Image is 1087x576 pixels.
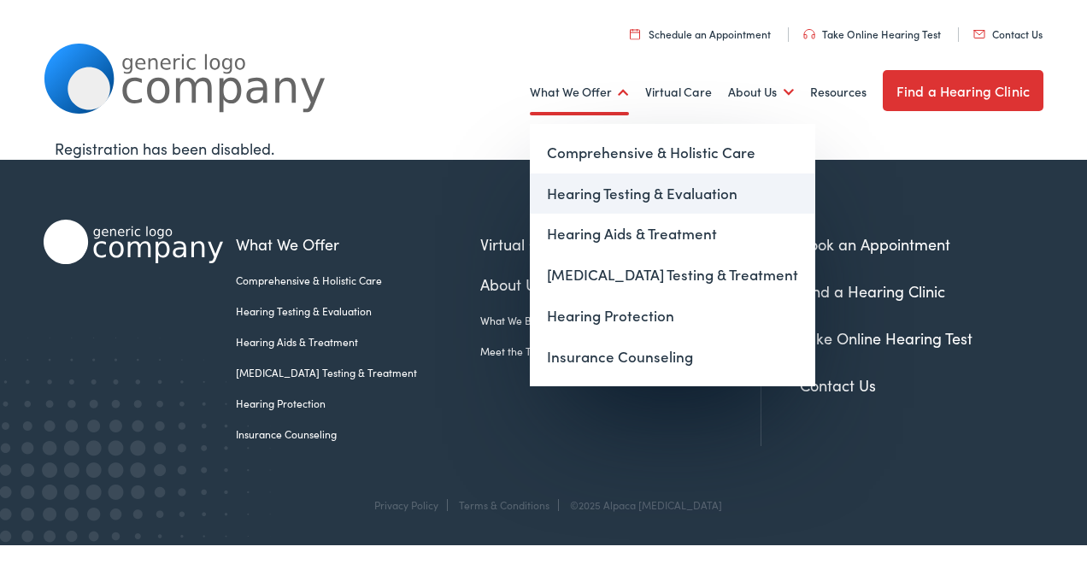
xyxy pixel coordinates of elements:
[530,173,815,215] a: Hearing Testing & Evaluation
[480,344,626,359] a: Meet the Team
[645,61,712,124] a: Virtual Care
[236,273,480,288] a: Comprehensive & Holistic Care
[530,255,815,296] a: [MEDICAL_DATA] Testing & Treatment
[883,70,1043,111] a: Find a Hearing Clinic
[530,296,815,337] a: Hearing Protection
[803,26,941,41] a: Take Online Hearing Test
[374,497,438,512] a: Privacy Policy
[236,396,480,411] a: Hearing Protection
[530,61,629,124] a: What We Offer
[480,313,626,328] a: What We Believe
[630,26,771,41] a: Schedule an Appointment
[561,499,722,511] div: ©2025 Alpaca [MEDICAL_DATA]
[973,30,985,38] img: utility icon
[480,232,626,256] a: Virtual Care
[728,61,794,124] a: About Us
[236,303,480,319] a: Hearing Testing & Evaluation
[236,365,480,380] a: [MEDICAL_DATA] Testing & Treatment
[800,327,972,349] a: Take Online Hearing Test
[236,232,480,256] a: What We Offer
[480,273,626,296] a: About Us
[800,374,876,396] a: Contact Us
[810,61,867,124] a: Resources
[803,29,815,39] img: utility icon
[236,426,480,442] a: Insurance Counseling
[459,497,549,512] a: Terms & Conditions
[55,137,1033,160] div: Registration has been disabled.
[530,214,815,255] a: Hearing Aids & Treatment
[530,132,815,173] a: Comprehensive & Holistic Care
[630,28,640,39] img: utility icon
[530,337,815,378] a: Insurance Counseling
[236,334,480,350] a: Hearing Aids & Treatment
[44,220,223,264] img: Alpaca Audiology
[800,233,950,255] a: Book an Appointment
[800,280,945,302] a: Find a Hearing Clinic
[973,26,1043,41] a: Contact Us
